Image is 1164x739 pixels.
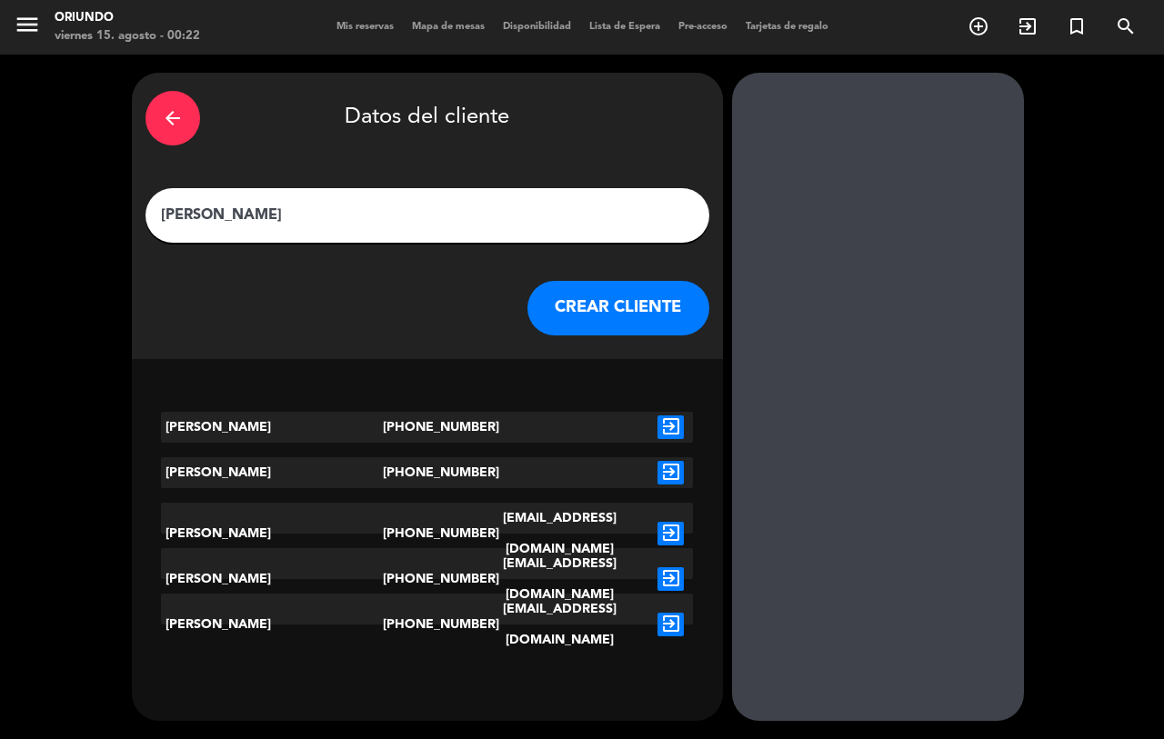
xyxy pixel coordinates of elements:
[55,27,200,45] div: viernes 15. agosto - 00:22
[657,461,684,484] i: exit_to_app
[327,22,403,32] span: Mis reservas
[471,594,648,655] div: [EMAIL_ADDRESS][DOMAIN_NAME]
[383,412,472,443] div: [PHONE_NUMBER]
[159,203,696,228] input: Escriba nombre, correo electrónico o número de teléfono...
[657,415,684,439] i: exit_to_app
[145,86,709,150] div: Datos del cliente
[669,22,737,32] span: Pre-acceso
[383,594,472,655] div: [PHONE_NUMBER]
[14,11,41,38] i: menu
[383,457,472,488] div: [PHONE_NUMBER]
[403,22,494,32] span: Mapa de mesas
[55,9,200,27] div: Oriundo
[1115,15,1137,37] i: search
[161,412,383,443] div: [PERSON_NAME]
[383,548,472,610] div: [PHONE_NUMBER]
[494,22,580,32] span: Disponibilidad
[161,457,383,488] div: [PERSON_NAME]
[161,503,383,564] div: [PERSON_NAME]
[580,22,669,32] span: Lista de Espera
[968,15,989,37] i: add_circle_outline
[383,503,472,564] div: [PHONE_NUMBER]
[162,107,184,129] i: arrow_back
[657,567,684,591] i: exit_to_app
[1066,15,1088,37] i: turned_in_not
[527,281,709,335] button: CREAR CLIENTE
[14,11,41,45] button: menu
[1017,15,1039,37] i: exit_to_app
[471,548,648,610] div: [EMAIL_ADDRESS][DOMAIN_NAME]
[161,548,383,610] div: [PERSON_NAME]
[737,22,838,32] span: Tarjetas de regalo
[657,613,684,636] i: exit_to_app
[161,594,383,655] div: [PERSON_NAME]
[657,522,684,545] i: exit_to_app
[471,503,648,564] div: [EMAIL_ADDRESS][DOMAIN_NAME]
